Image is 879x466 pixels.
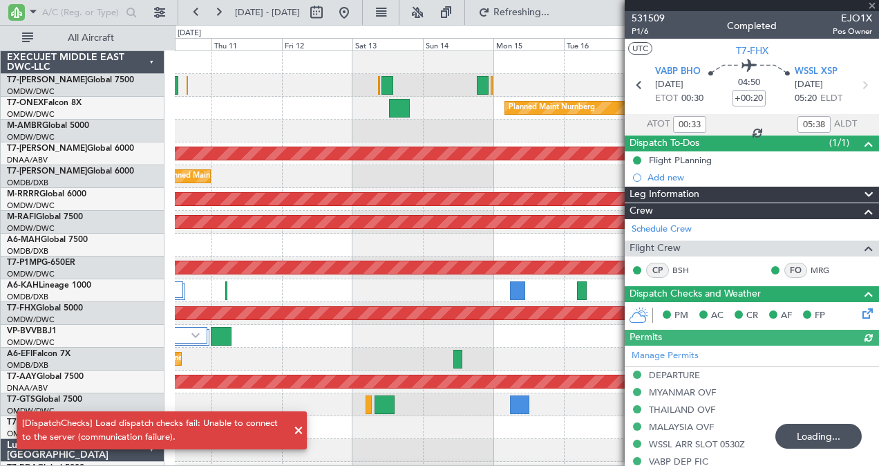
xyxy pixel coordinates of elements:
span: AC [711,309,724,323]
span: CR [746,309,758,323]
span: Flight Crew [630,241,681,257]
a: OMDW/DWC [7,223,55,234]
a: MRG [811,264,842,277]
span: WSSL XSP [795,65,838,79]
span: 05:20 [795,92,817,106]
span: ATOT [647,118,670,131]
a: OMDW/DWC [7,269,55,279]
a: T7-FHXGlobal 5000 [7,304,83,313]
div: Fri 12 [282,38,352,50]
span: PM [674,309,688,323]
a: M-RRRRGlobal 6000 [7,190,86,198]
span: 04:50 [738,76,760,90]
span: AF [781,309,792,323]
div: Planned Maint Nurnberg [509,97,595,118]
a: OMDB/DXB [7,246,48,257]
span: M-AMBR [7,122,42,130]
span: T7-P1MP [7,259,41,267]
span: T7-FHX [736,44,768,58]
span: [DATE] [795,78,823,92]
a: OMDB/DXB [7,178,48,188]
div: Wed 10 [141,38,211,50]
div: FO [784,263,807,278]
span: (1/1) [829,136,849,150]
span: T7-FHX [7,304,36,313]
span: Crew [630,203,653,219]
span: A6-MAH [7,236,41,244]
button: Refreshing... [472,1,555,24]
span: ELDT [820,92,842,106]
span: M-RRRR [7,190,39,198]
a: DNAA/ABV [7,383,48,393]
span: Dispatch To-Dos [630,136,699,151]
a: A6-EFIFalcon 7X [7,350,70,358]
span: VABP BHO [655,65,701,79]
span: 00:30 [681,92,703,106]
div: Sun 14 [423,38,493,50]
div: Sat 13 [352,38,423,50]
span: Leg Information [630,187,699,203]
button: UTC [628,42,652,55]
span: T7-[PERSON_NAME] [7,76,87,84]
a: DNAA/ABV [7,155,48,165]
span: P1/6 [632,26,665,37]
div: CP [646,263,669,278]
div: Add new [648,171,872,183]
a: OMDW/DWC [7,86,55,97]
span: A6-EFI [7,350,32,358]
span: M-RAFI [7,213,36,221]
span: All Aircraft [36,33,146,43]
span: ALDT [834,118,857,131]
div: Completed [727,19,777,33]
a: OMDB/DXB [7,360,48,371]
a: OMDW/DWC [7,132,55,142]
a: OMDW/DWC [7,109,55,120]
a: T7-[PERSON_NAME]Global 7500 [7,76,134,84]
button: All Aircraft [15,27,150,49]
a: T7-ONEXFalcon 8X [7,99,82,107]
a: T7-AAYGlobal 7500 [7,373,84,381]
a: OMDW/DWC [7,337,55,348]
a: A6-KAHLineage 1000 [7,281,91,290]
span: ETOT [655,92,678,106]
span: Dispatch Checks and Weather [630,286,761,302]
span: VP-BVV [7,327,37,335]
span: [DATE] [655,78,683,92]
div: Tue 16 [564,38,634,50]
a: M-AMBRGlobal 5000 [7,122,89,130]
div: Mon 15 [493,38,564,50]
div: Thu 11 [211,38,282,50]
span: EJO1X [833,11,872,26]
span: 531509 [632,11,665,26]
input: A/C (Reg. or Type) [42,2,122,23]
a: BSH [672,264,703,277]
a: T7-[PERSON_NAME]Global 6000 [7,167,134,176]
span: T7-AAY [7,373,37,381]
span: [DATE] - [DATE] [235,6,300,19]
span: T7-[PERSON_NAME] [7,167,87,176]
a: OMDB/DXB [7,292,48,302]
a: OMDW/DWC [7,201,55,211]
div: Loading... [775,424,862,449]
span: T7-ONEX [7,99,44,107]
div: Flight PLanning [649,154,712,166]
span: T7-[PERSON_NAME] [7,145,87,153]
a: A6-MAHGlobal 7500 [7,236,88,244]
a: T7-P1MPG-650ER [7,259,75,267]
img: arrow-gray.svg [191,333,200,338]
a: Schedule Crew [632,223,692,236]
span: Pos Owner [833,26,872,37]
span: Refreshing... [493,8,551,17]
a: OMDW/DWC [7,315,55,325]
a: T7-[PERSON_NAME]Global 6000 [7,145,134,153]
a: M-RAFIGlobal 7500 [7,213,83,221]
a: VP-BVVBBJ1 [7,327,57,335]
span: FP [815,309,825,323]
div: [DispatchChecks] Load dispatch checks fail: Unable to connect to the server (communication failure). [22,417,286,444]
span: A6-KAH [7,281,39,290]
div: [DATE] [178,28,201,39]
